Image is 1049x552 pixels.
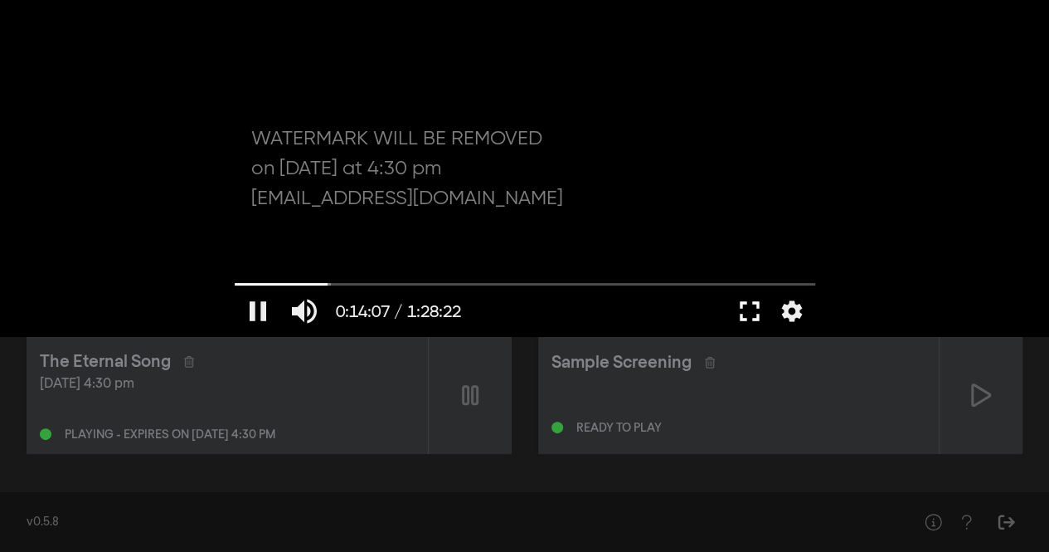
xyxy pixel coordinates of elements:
[235,286,281,336] button: Pause
[949,506,983,539] button: Help
[773,286,811,336] button: More settings
[65,429,275,441] div: Playing - expires on [DATE] 4:30 pm
[576,423,662,434] div: Ready to play
[40,374,415,394] div: [DATE] 4:30 pm
[726,286,773,336] button: Full screen
[27,514,883,531] div: v0.5.8
[40,349,171,374] div: The Eternal Song
[916,506,949,539] button: Help
[328,286,469,336] button: 0:14:07 / 1:28:22
[551,350,692,375] div: Sample Screening
[989,506,1022,539] button: Sign Out
[281,286,328,336] button: Mute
